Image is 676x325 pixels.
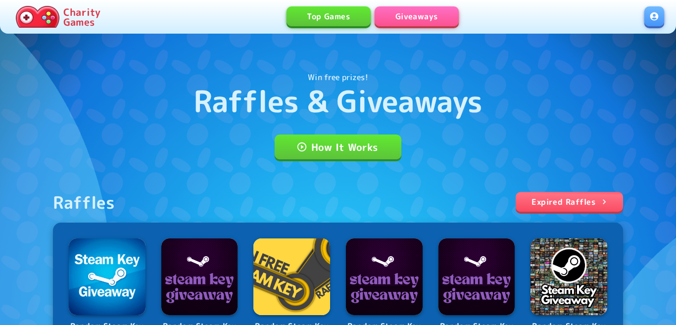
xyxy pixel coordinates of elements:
p: Charity Games [63,7,100,27]
img: Logo [253,238,330,315]
img: Logo [69,238,145,315]
img: Logo [531,238,607,315]
img: Logo [438,238,515,315]
img: Logo [346,238,423,315]
img: Charity.Games [16,6,59,28]
a: Top Games [287,6,371,26]
a: How It Works [275,135,401,159]
a: Charity Games [12,4,104,30]
a: Expired Raffles [516,192,623,212]
img: Logo [161,238,238,315]
a: Giveaways [375,6,459,26]
div: Raffles [53,192,115,213]
p: Win free prizes! [308,71,368,83]
h1: Raffles & Giveaways [193,83,483,119]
